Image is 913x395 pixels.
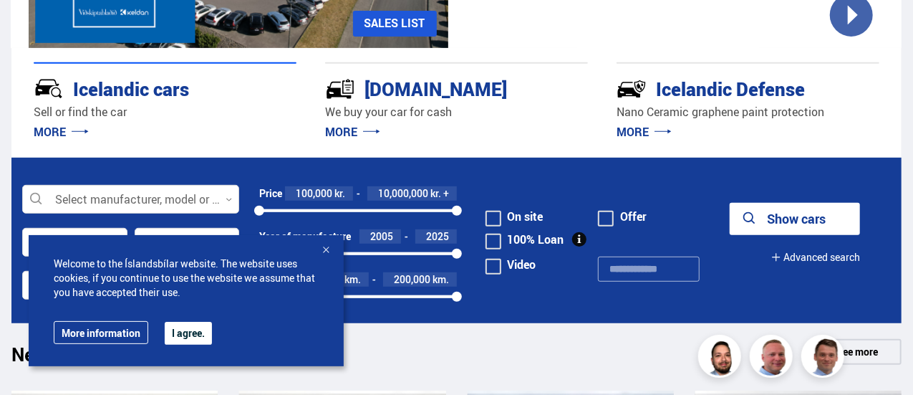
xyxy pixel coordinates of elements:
[364,76,507,102] font: [DOMAIN_NAME]
[259,229,351,243] font: Year of manufacture
[803,337,846,380] img: FbJEzSuNWCJXmdc-.webp
[444,186,450,200] font: +
[617,124,649,140] font: MORE
[427,229,450,243] font: 2025
[813,339,902,365] a: See more
[345,272,362,286] font: km.
[54,257,315,299] font: Welcome to the Íslandsbílar website. The website uses cookies, if you continue to use the website...
[508,257,536,272] font: Video
[371,229,394,243] font: 2005
[325,74,355,104] img: tr5P-W3DuiFaO7aO.svg
[325,124,357,140] font: MORE
[433,272,450,286] font: km.
[617,124,672,140] a: MORE
[508,232,564,247] font: 100% Loan
[617,104,824,120] font: Nano Ceramic graphene paint protection
[34,124,89,140] a: MORE
[172,326,205,340] font: I agree.
[325,104,452,120] font: We buy your car for cash
[296,186,333,200] font: 100,000
[73,76,189,102] font: Icelandic cars
[259,186,282,200] font: Price
[165,322,212,345] button: I agree.
[11,341,135,367] font: New on the list
[700,337,743,380] img: nhp88E3Fdnt1Opn2.png
[54,321,148,344] a: More information
[730,203,860,235] button: Show cars
[767,210,826,227] font: Show cars
[34,74,64,104] img: JRvxyua_JYH6wB4c.svg
[335,186,346,200] font: kr.
[836,345,878,358] font: See more
[752,337,795,380] img: siFngHWaQ9KaOqBr.png
[364,15,425,31] font: SALES LIST
[783,250,860,264] font: Advanced search
[62,326,140,340] font: More information
[11,6,54,49] button: Opna LiveChat spjallviðmót
[431,186,442,200] font: kr.
[34,104,127,120] font: Sell ​​or find the car
[395,272,431,286] font: 200,000
[325,124,380,140] a: MORE
[508,209,544,224] font: On site
[34,124,66,140] font: MORE
[771,242,860,274] button: Advanced search
[656,76,805,102] font: Icelandic Defense
[620,209,647,224] font: Offer
[617,74,647,104] img: -Svtn6bYgwAsiwNX.svg
[379,186,429,200] font: 10,000,000
[353,11,437,37] a: SALES LIST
